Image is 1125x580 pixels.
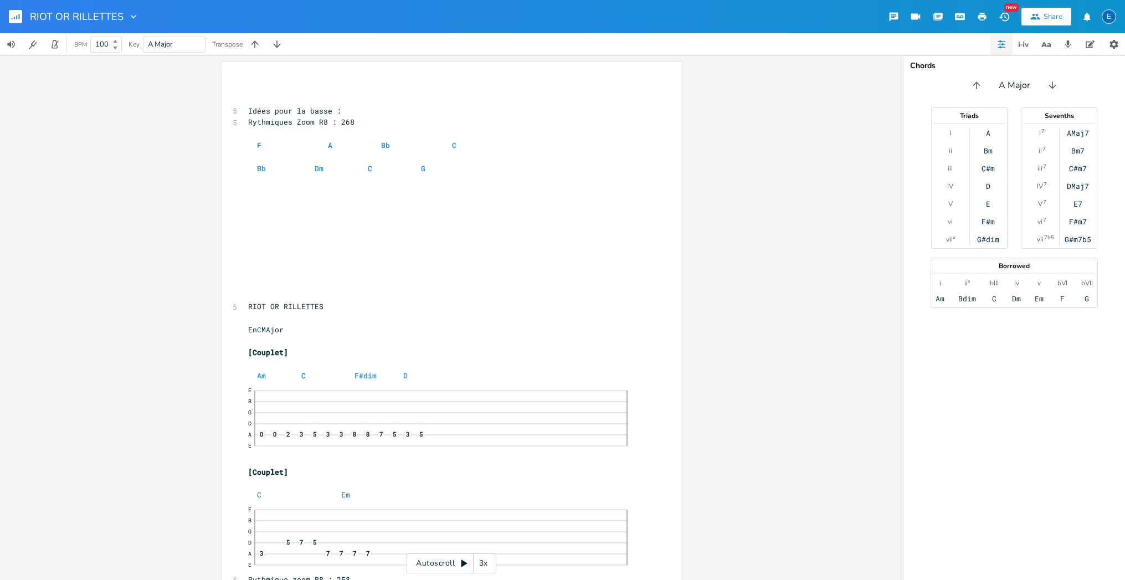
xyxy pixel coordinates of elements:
[248,117,355,127] span: Rythmiques Zoom R8 : 268
[378,431,384,437] span: 7
[257,140,261,150] span: F
[248,467,288,477] span: [Couplet]
[474,553,494,573] div: 3x
[248,325,284,335] span: En MAjor
[1042,145,1046,153] sup: 7
[986,129,990,137] div: A
[301,371,306,381] span: C
[1004,3,1019,12] div: New
[1069,164,1087,173] div: C#m7
[1073,199,1082,208] div: E7
[248,528,251,535] text: G
[248,347,288,357] span: [Couplet]
[405,431,410,437] span: 3
[936,294,944,303] div: Am
[328,140,332,150] span: A
[257,325,261,335] span: C
[248,387,251,394] text: E
[285,539,291,545] span: 5
[977,235,999,244] div: G#dim
[403,371,408,381] span: D
[248,561,251,568] text: E
[1044,233,1054,242] sup: 7b5
[1067,129,1089,137] div: AMaj7
[1043,215,1046,224] sup: 7
[948,199,953,208] div: V
[418,431,424,437] span: 5
[1037,164,1042,173] div: iii
[1057,279,1067,288] div: bVI
[1043,162,1046,171] sup: 7
[1038,199,1042,208] div: V
[352,431,357,437] span: 8
[1044,12,1062,22] div: Share
[365,431,371,437] span: 8
[999,79,1030,92] span: A Major
[257,490,261,500] span: C
[964,279,970,288] div: ii°
[1014,279,1019,288] div: iv
[248,517,251,524] text: B
[948,217,953,226] div: vi
[1039,129,1041,137] div: I
[299,431,304,437] span: 3
[285,431,291,437] span: 2
[248,301,323,311] span: RIOT OR RILLETTES
[355,371,377,381] span: F#dim
[312,539,317,545] span: 5
[1065,235,1091,244] div: G#m7b5
[148,39,173,49] span: A Major
[1069,217,1087,226] div: F#m7
[990,279,999,288] div: bIII
[1012,294,1021,303] div: Dm
[248,550,251,557] text: A
[986,182,990,191] div: D
[1044,180,1047,189] sup: 7
[958,294,976,303] div: Bdim
[248,539,251,546] text: D
[452,140,456,150] span: C
[392,431,397,437] span: 5
[248,409,251,416] text: G
[129,41,140,48] div: Key
[1037,217,1042,226] div: vi
[1021,112,1097,119] div: Sevenths
[984,146,993,155] div: Bm
[1037,235,1044,244] div: vii
[993,7,1015,27] button: New
[248,398,251,405] text: B
[1102,4,1116,29] button: E
[1085,294,1089,303] div: G
[248,420,251,427] text: D
[939,279,941,288] div: i
[1037,279,1041,288] div: v
[381,140,390,150] span: Bb
[259,431,264,437] span: 0
[315,163,323,173] span: Dm
[74,42,87,48] div: BPM
[259,550,264,556] span: 3
[949,129,951,137] div: I
[1037,182,1043,191] div: IV
[299,539,304,545] span: 7
[352,550,357,556] span: 7
[947,182,953,191] div: IV
[248,506,251,513] text: E
[949,146,952,155] div: ii
[257,371,266,381] span: Am
[421,163,425,173] span: G
[325,431,331,437] span: 3
[948,164,953,173] div: iii
[982,164,995,173] div: C#m
[365,550,371,556] span: 7
[932,112,1007,119] div: Triads
[248,106,341,116] span: Idées pour la basse :
[341,490,350,500] span: Em
[407,553,496,573] div: Autoscroll
[338,550,344,556] span: 7
[30,12,124,22] span: RIOT OR RILLETTES
[248,431,251,438] text: A
[338,431,344,437] span: 3
[1067,182,1089,191] div: DMaj7
[312,431,317,437] span: 5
